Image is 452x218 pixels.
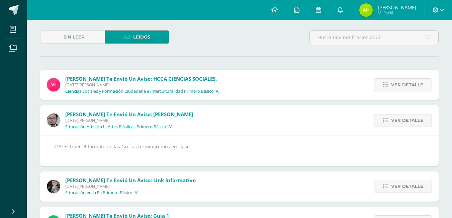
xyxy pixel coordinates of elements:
span: Leídos [133,31,150,43]
span: [PERSON_NAME] te envió un aviso: Link Informativo [65,177,196,184]
span: Sin leer [64,31,85,43]
span: [PERSON_NAME] te envió un aviso: [PERSON_NAME] [65,111,193,118]
span: Mi Perfil [378,10,416,16]
p: Educación en la Fe Primero Básico 'A' [65,190,138,196]
img: 8322e32a4062cfa8b237c59eedf4f548.png [47,180,60,193]
span: [DATE][PERSON_NAME] [65,82,219,88]
span: [PERSON_NAME] te envió un aviso: HCCA CIENCIAS SOCIALES. [65,75,217,82]
img: 5fac68162d5e1b6fbd390a6ac50e103d.png [47,114,60,127]
span: Ver detalle [391,79,423,91]
input: Busca una notificación aquí [310,31,438,44]
img: bd6d0aa147d20350c4821b7c643124fa.png [47,78,60,91]
span: [DATE][PERSON_NAME] [65,184,196,189]
a: Sin leer [40,30,105,44]
img: 8c24789ac69e995d34b3b5f151a02f68.png [359,3,373,17]
a: Leídos [105,30,169,44]
span: Ver detalle [391,114,423,127]
div: [DATE] traer el formato de las Grecas terminaremos en clase [54,142,425,159]
span: Ver detalle [391,180,423,193]
span: [PERSON_NAME] [378,4,416,11]
span: [DATE][PERSON_NAME] [65,118,193,123]
p: Ciencias Sociales y Formación Ciudadana e Interculturalidad Primero Básico 'A' [65,89,219,94]
p: Educación Artística II, Artes Plásticas Primero Básico 'A' [65,124,172,130]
